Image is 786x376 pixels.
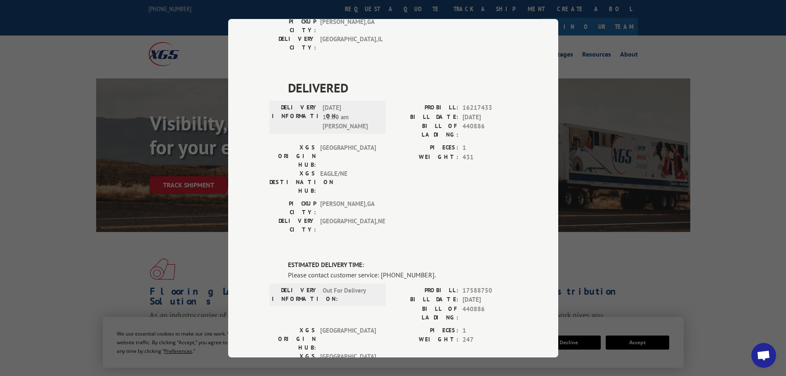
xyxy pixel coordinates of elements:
[463,112,517,122] span: [DATE]
[393,335,458,345] label: WEIGHT:
[463,286,517,295] span: 17588750
[463,122,517,139] span: 440886
[393,112,458,122] label: BILL DATE:
[320,143,376,169] span: [GEOGRAPHIC_DATA]
[269,143,316,169] label: XGS ORIGIN HUB:
[393,122,458,139] label: BILL OF LADING:
[463,326,517,335] span: 1
[463,152,517,162] span: 431
[320,17,376,35] span: [PERSON_NAME] , GA
[463,295,517,305] span: [DATE]
[288,260,517,270] label: ESTIMATED DELIVERY TIME:
[320,35,376,52] span: [GEOGRAPHIC_DATA] , IL
[269,199,316,217] label: PICKUP CITY:
[320,217,376,234] span: [GEOGRAPHIC_DATA] , NE
[320,199,376,217] span: [PERSON_NAME] , GA
[393,286,458,295] label: PROBILL:
[269,217,316,234] label: DELIVERY CITY:
[463,335,517,345] span: 247
[393,152,458,162] label: WEIGHT:
[463,304,517,322] span: 440886
[751,343,776,368] a: Open chat
[323,286,378,303] span: Out For Delivery
[463,143,517,153] span: 1
[393,143,458,153] label: PIECES:
[463,103,517,113] span: 16217433
[393,295,458,305] label: BILL DATE:
[320,326,376,352] span: [GEOGRAPHIC_DATA]
[269,17,316,35] label: PICKUP CITY:
[393,304,458,322] label: BILL OF LADING:
[393,103,458,113] label: PROBILL:
[269,326,316,352] label: XGS ORIGIN HUB:
[272,103,319,131] label: DELIVERY INFORMATION:
[323,103,378,131] span: [DATE] 11:30 am [PERSON_NAME]
[393,326,458,335] label: PIECES:
[272,286,319,303] label: DELIVERY INFORMATION:
[269,35,316,52] label: DELIVERY CITY:
[320,169,376,195] span: EAGLE/NE
[269,169,316,195] label: XGS DESTINATION HUB:
[288,270,517,279] div: Please contact customer service: [PHONE_NUMBER].
[288,78,517,97] span: DELIVERED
